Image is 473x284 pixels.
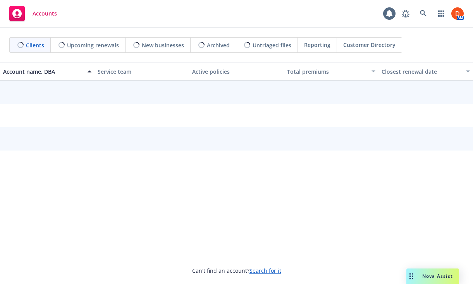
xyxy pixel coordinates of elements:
[304,41,330,49] span: Reporting
[378,62,473,81] button: Closest renewal date
[433,6,449,21] a: Switch app
[26,41,44,49] span: Clients
[192,68,280,76] div: Active policies
[406,268,416,284] div: Drag to move
[95,62,189,81] button: Service team
[33,10,57,17] span: Accounts
[416,6,431,21] a: Search
[3,68,83,76] div: Account name, DBA
[422,273,453,279] span: Nova Assist
[287,68,367,76] div: Total premiums
[249,267,281,274] a: Search for it
[98,68,186,76] div: Service team
[67,41,119,49] span: Upcoming renewals
[343,41,396,49] span: Customer Directory
[284,62,378,81] button: Total premiums
[382,68,461,76] div: Closest renewal date
[207,41,230,49] span: Archived
[6,3,60,24] a: Accounts
[398,6,413,21] a: Report a Bug
[192,267,281,275] span: Can't find an account?
[451,7,464,20] img: photo
[253,41,291,49] span: Untriaged files
[189,62,284,81] button: Active policies
[142,41,184,49] span: New businesses
[406,268,459,284] button: Nova Assist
